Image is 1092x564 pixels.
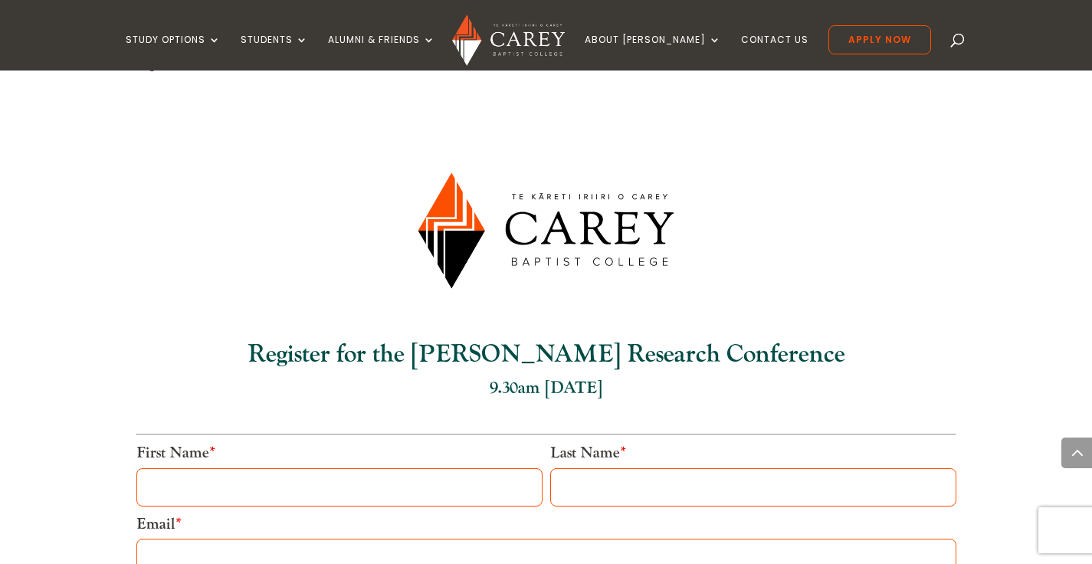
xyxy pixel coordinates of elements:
[241,34,308,70] a: Students
[490,377,602,398] font: 9.30am [DATE]
[550,443,626,463] label: Last Name
[136,514,182,534] label: Email
[828,25,931,54] a: Apply Now
[452,15,565,66] img: Carey Baptist College
[126,34,221,70] a: Study Options
[585,34,721,70] a: About [PERSON_NAME]
[328,34,435,70] a: Alumni & Friends
[136,443,215,463] label: First Name
[392,148,700,313] img: Carey-Baptist-College-Logo_Landscape_transparent.png
[248,339,845,370] b: Register for the [PERSON_NAME] Research Conference
[741,34,808,70] a: Contact Us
